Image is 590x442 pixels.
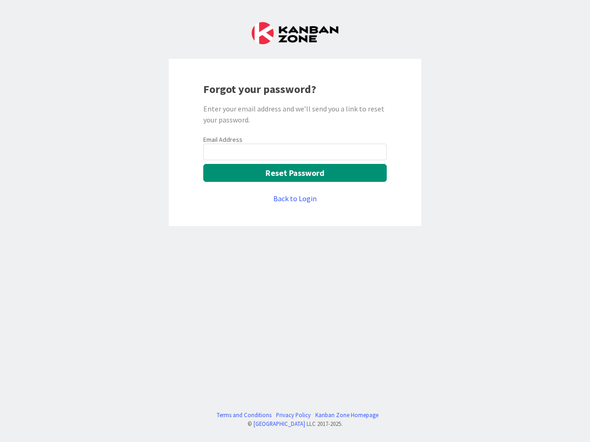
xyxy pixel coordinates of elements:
[315,411,378,419] a: Kanban Zone Homepage
[212,419,378,428] div: © LLC 2017- 2025 .
[203,164,387,182] button: Reset Password
[203,82,316,96] b: Forgot your password?
[252,22,338,44] img: Kanban Zone
[276,411,311,419] a: Privacy Policy
[273,193,317,204] a: Back to Login
[254,420,305,427] a: [GEOGRAPHIC_DATA]
[203,103,387,125] div: Enter your email address and we’ll send you a link to reset your password.
[203,135,242,144] label: Email Address
[217,411,271,419] a: Terms and Conditions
